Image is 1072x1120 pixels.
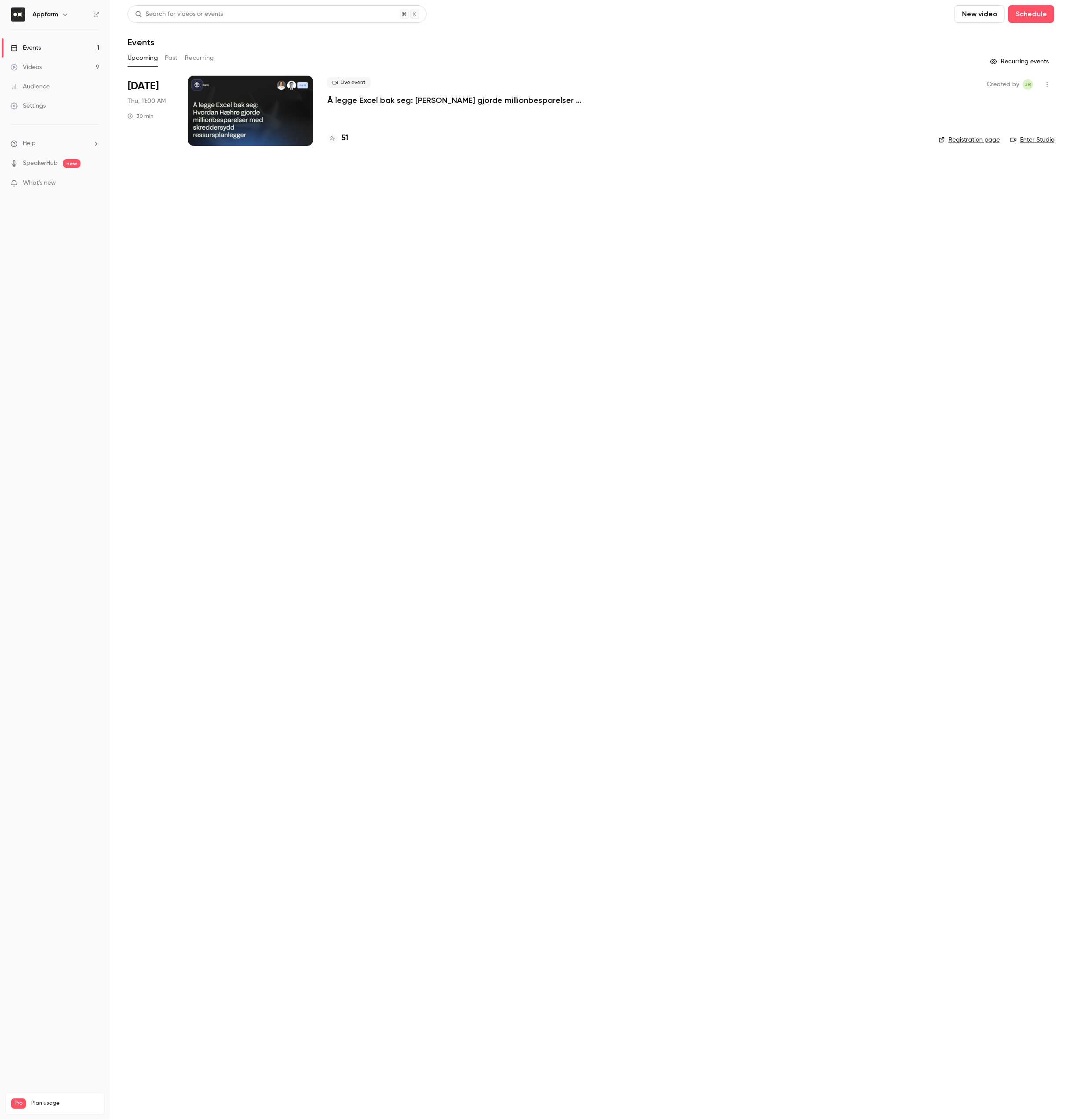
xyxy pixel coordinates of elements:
[63,159,80,168] span: new
[128,113,154,120] div: 30 min
[128,37,154,47] h1: Events
[23,179,56,188] span: What's new
[11,82,50,91] div: Audience
[128,76,174,146] div: Sep 18 Thu, 11:00 AM (Europe/Oslo)
[1008,5,1054,23] button: Schedule
[327,132,348,144] a: 51
[1023,79,1033,90] span: Julie Remen
[11,63,42,72] div: Videos
[327,77,371,88] span: Live event
[987,79,1019,90] span: Created by
[11,7,25,22] img: Appfarm
[31,1100,99,1107] span: Plan usage
[11,1098,26,1109] span: Pro
[327,95,591,106] a: Å legge Excel bak seg: [PERSON_NAME] gjorde millionbesparelser med skreddersydd ressursplanlegger
[1025,79,1032,90] span: JR
[341,132,348,144] h4: 51
[23,159,58,168] a: SpeakerHub
[939,135,1000,144] a: Registration page
[955,5,1005,23] button: New video
[135,10,223,19] div: Search for videos or events
[986,55,1054,69] button: Recurring events
[11,44,41,52] div: Events
[185,51,214,65] button: Recurring
[11,102,46,110] div: Settings
[128,97,166,106] span: Thu, 11:00 AM
[11,139,99,148] li: help-dropdown-opener
[33,10,58,19] h6: Appfarm
[165,51,178,65] button: Past
[128,51,158,65] button: Upcoming
[1010,135,1054,144] a: Enter Studio
[89,179,99,187] iframe: Noticeable Trigger
[128,79,159,93] span: [DATE]
[23,139,36,148] span: Help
